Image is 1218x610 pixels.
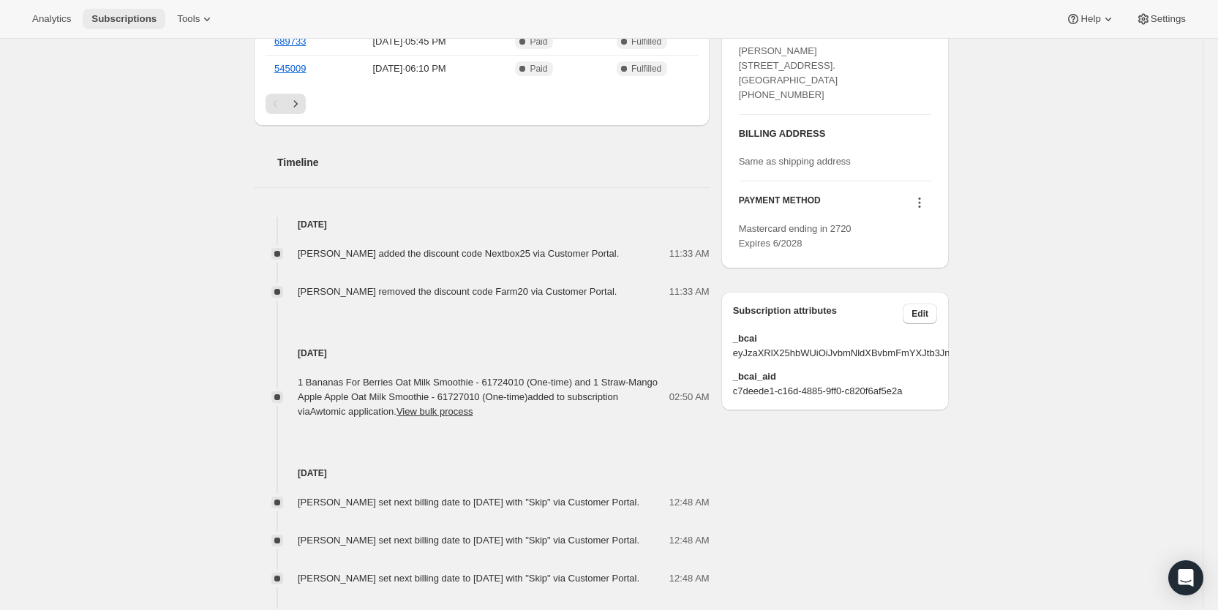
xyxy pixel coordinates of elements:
button: Next [285,94,306,114]
span: 02:50 AM [669,390,710,404]
span: _bcai_aid [733,369,937,384]
span: _bcai [733,331,937,346]
button: Edit [903,304,937,324]
span: Same as shipping address [739,156,851,167]
h3: Subscription attributes [733,304,903,324]
span: Analytics [32,13,71,25]
span: [PERSON_NAME] removed the discount code Farm20 via Customer Portal. [298,286,617,297]
span: Fulfilled [631,63,661,75]
span: Subscriptions [91,13,157,25]
span: 11:33 AM [669,285,710,299]
span: 11:33 AM [669,246,710,261]
button: Tools [168,9,223,29]
span: c7deede1-c16d-4885-9ff0-c820f6af5e2a [733,384,937,399]
button: Subscriptions [83,9,165,29]
span: Mastercard ending in 2720 Expires 6/2028 [739,223,852,249]
span: [DATE] · 06:10 PM [345,61,474,76]
span: Settings [1151,13,1186,25]
span: Paid [530,63,547,75]
h2: Timeline [277,155,710,170]
h4: [DATE] [254,466,710,481]
span: Edit [911,308,928,320]
a: 545009 [274,63,306,74]
h4: [DATE] [254,217,710,232]
h3: BILLING ADDRESS [739,127,931,141]
span: 12:48 AM [669,533,710,548]
span: 12:48 AM [669,571,710,586]
button: Analytics [23,9,80,29]
span: [PERSON_NAME] set next billing date to [DATE] with "Skip" via Customer Portal. [298,573,639,584]
button: Settings [1127,9,1195,29]
h4: [DATE] [254,346,710,361]
span: eyJzaXRlX25hbWUiOiJvbmNldXBvbmFmYXJtb3JnYW5pY3MiLCJpZHMiOlt7Im5hbWUiOiJhaWQiLCJ2YWx1ZSI6ImM3ZGVlZ... [733,346,937,361]
span: Paid [530,36,547,48]
span: [PERSON_NAME] set next billing date to [DATE] with "Skip" via Customer Portal. [298,535,639,546]
span: [DATE] · 05:45 PM [345,34,474,49]
h3: PAYMENT METHOD [739,195,821,214]
div: Open Intercom Messenger [1168,560,1203,595]
span: [PERSON_NAME] added the discount code Nextbox25 via Customer Portal. [298,248,619,259]
span: 12:48 AM [669,495,710,510]
span: Fulfilled [631,36,661,48]
span: Help [1080,13,1100,25]
nav: Pagination [266,94,698,114]
span: [PERSON_NAME] set next billing date to [DATE] with "Skip" via Customer Portal. [298,497,639,508]
button: Help [1057,9,1124,29]
span: [PERSON_NAME] [STREET_ADDRESS]. [GEOGRAPHIC_DATA] [PHONE_NUMBER] [739,45,838,100]
a: 689733 [274,36,306,47]
span: 1 Bananas For Berries Oat Milk Smoothie - 61724010 (One-time) and 1 Straw-Mango Apple Apple Oat M... [298,377,658,417]
span: Tools [177,13,200,25]
button: View bulk process [396,406,473,417]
